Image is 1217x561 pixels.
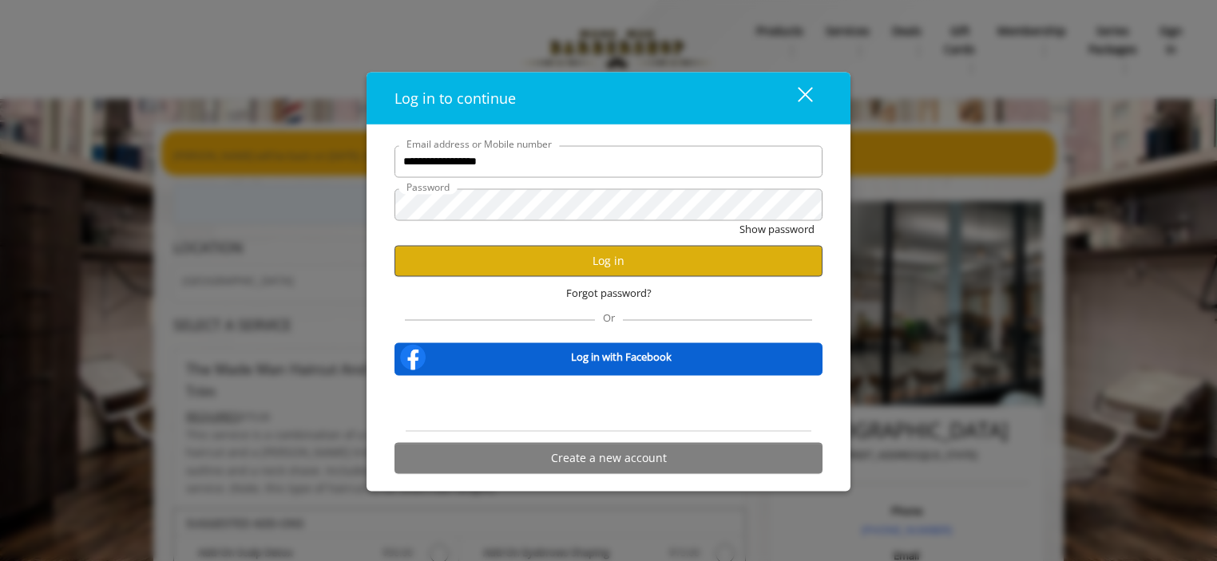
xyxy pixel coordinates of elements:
img: facebook-logo [397,341,429,373]
button: Show password [739,220,815,237]
span: Log in to continue [394,88,516,107]
label: Email address or Mobile number [398,136,560,151]
button: close dialog [768,81,823,114]
span: Forgot password? [566,284,652,301]
button: Log in [394,245,823,276]
label: Password [398,179,458,194]
iframe: Sign in with Google Button [528,385,690,421]
input: Password [394,188,823,220]
div: close dialog [779,86,811,110]
button: Create a new account [394,442,823,473]
input: Email address or Mobile number [394,145,823,177]
span: Or [595,310,623,324]
b: Log in with Facebook [571,349,672,365]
